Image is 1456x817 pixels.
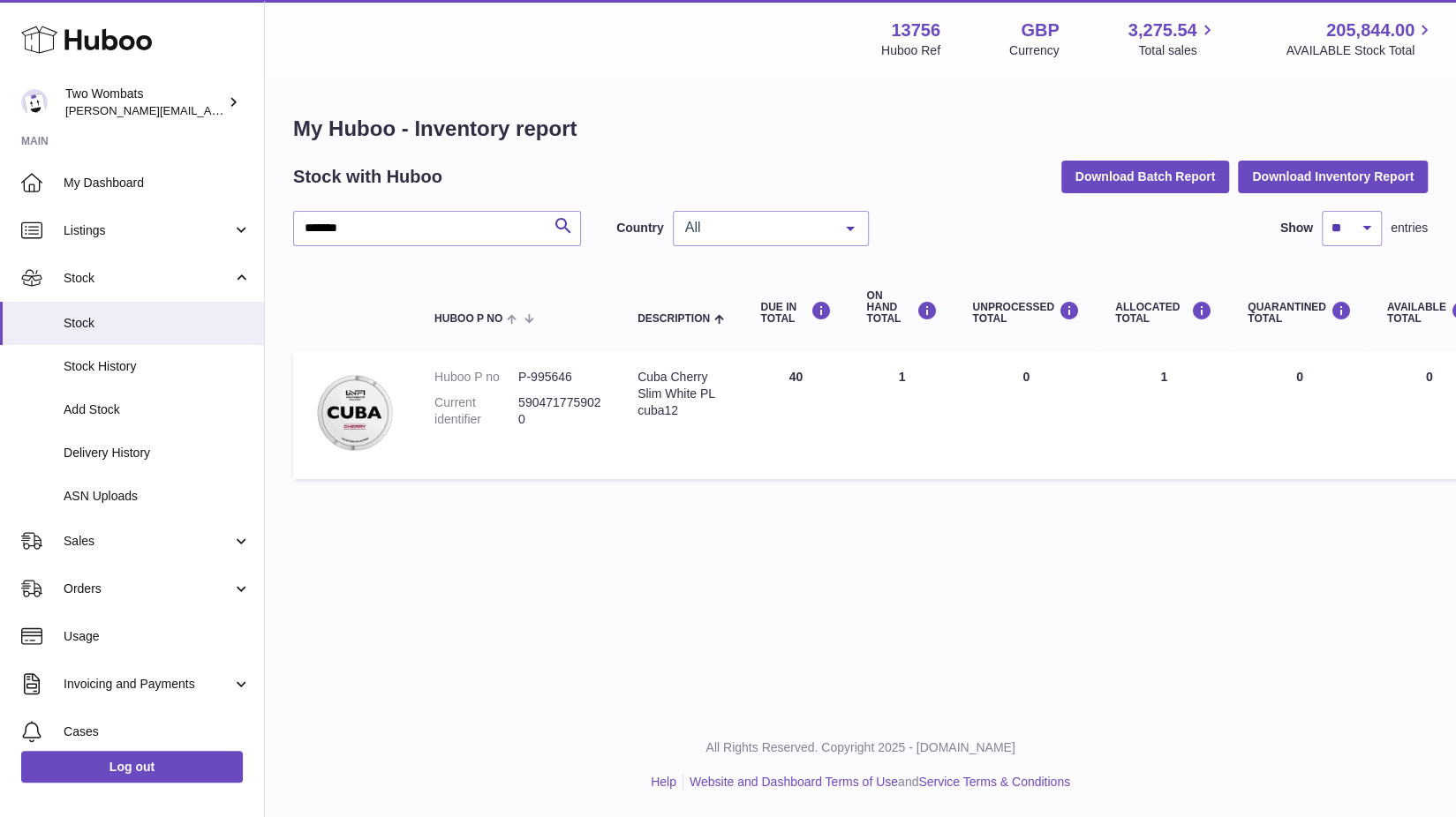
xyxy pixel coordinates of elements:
span: My Dashboard [64,175,251,191]
span: 3,275.54 [1128,19,1197,42]
td: 40 [743,351,849,479]
img: adam.randall@twowombats.com [21,89,48,116]
li: and [683,774,1070,791]
td: 1 [1098,351,1230,479]
td: 1 [849,351,954,479]
div: ALLOCATED Total [1115,301,1212,325]
span: All [681,219,833,236]
button: Download Batch Report [1061,161,1230,192]
span: Usage [64,628,251,645]
a: Website and Dashboard Terms of Use [690,775,898,789]
p: All Rights Reserved. Copyright 2025 - [DOMAIN_NAME] [279,739,1442,756]
span: Listings [64,222,232,239]
span: Description [637,313,710,325]
span: 0 [1296,370,1303,384]
div: Huboo Ref [881,42,940,59]
img: product image [311,369,399,457]
label: Show [1280,220,1313,236]
div: DUE IN TOTAL [760,301,831,325]
span: Cases [64,723,251,740]
strong: GBP [1021,19,1059,42]
dd: P-995646 [518,369,602,386]
span: ASN Uploads [64,488,251,505]
a: 205,844.00 AVAILABLE Stock Total [1286,19,1435,59]
span: 205,844.00 [1326,19,1415,42]
span: Huboo P no [434,313,502,325]
h2: Stock with Huboo [293,165,442,189]
span: Invoicing and Payments [64,676,232,693]
span: [PERSON_NAME][EMAIL_ADDRESS][PERSON_NAME][DOMAIN_NAME] [65,103,449,117]
label: Country [616,220,664,236]
div: QUARANTINED Total [1248,301,1352,325]
h1: My Huboo - Inventory report [293,115,1428,143]
dt: Huboo P no [434,369,518,386]
dd: 5904717759020 [518,394,602,428]
div: UNPROCESSED Total [972,301,1080,325]
button: Download Inventory Report [1238,161,1428,192]
div: Cuba Cherry Slim White PL cuba12 [637,369,725,419]
span: AVAILABLE Stock Total [1286,42,1435,59]
dt: Current identifier [434,394,518,428]
a: Help [651,775,676,789]
div: ON HAND Total [866,290,937,326]
span: entries [1391,220,1428,236]
div: Two Wombats [65,86,224,119]
div: Currency [1009,42,1060,59]
span: Stock [64,315,251,332]
span: Delivery History [64,445,251,461]
a: Log out [21,751,243,783]
span: Sales [64,533,232,550]
span: Stock [64,270,232,287]
a: Service Terms & Conditions [918,775,1070,789]
a: 3,275.54 Total sales [1128,19,1218,59]
strong: 13756 [891,19,940,42]
span: Stock History [64,358,251,375]
td: 0 [954,351,1098,479]
span: Add Stock [64,401,251,418]
span: Orders [64,581,232,597]
span: Total sales [1138,42,1217,59]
